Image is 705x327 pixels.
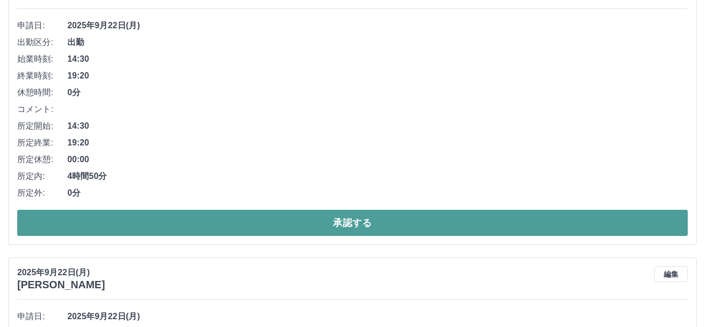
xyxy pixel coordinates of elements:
[67,137,688,149] span: 19:20
[67,53,688,65] span: 14:30
[67,36,688,49] span: 出勤
[17,153,67,166] span: 所定休憩:
[17,266,105,279] p: 2025年9月22日(月)
[17,137,67,149] span: 所定終業:
[17,187,67,199] span: 所定外:
[654,266,688,282] button: 編集
[17,70,67,82] span: 終業時刻:
[67,310,688,323] span: 2025年9月22日(月)
[67,86,688,99] span: 0分
[17,170,67,183] span: 所定内:
[17,310,67,323] span: 申請日:
[17,279,105,291] h3: [PERSON_NAME]
[67,120,688,132] span: 14:30
[67,187,688,199] span: 0分
[17,103,67,116] span: コメント:
[17,86,67,99] span: 休憩時間:
[17,120,67,132] span: 所定開始:
[67,170,688,183] span: 4時間50分
[17,210,688,236] button: 承認する
[17,19,67,32] span: 申請日:
[67,153,688,166] span: 00:00
[17,53,67,65] span: 始業時刻:
[67,70,688,82] span: 19:20
[17,36,67,49] span: 出勤区分:
[67,19,688,32] span: 2025年9月22日(月)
